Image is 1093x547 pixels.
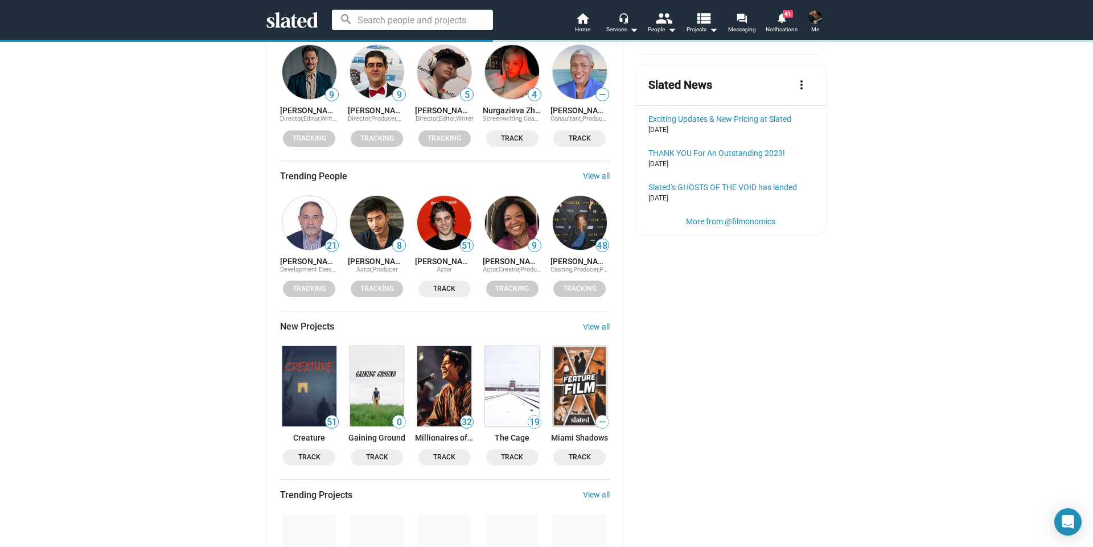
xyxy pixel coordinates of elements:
span: Tracking [358,283,396,295]
button: Tracking [351,130,403,147]
mat-icon: more_vert [795,78,808,92]
span: 9 [393,89,405,101]
span: 21 [326,240,338,252]
span: Director, [348,115,371,122]
span: Editor, [303,115,320,122]
span: Writer [397,115,415,122]
span: — [596,89,609,100]
img: Gerard Lima [350,45,404,99]
img: Creature [282,346,336,426]
span: Projects [687,23,718,36]
button: Tracking [418,130,471,147]
span: Producer [372,266,398,273]
span: Writer, [320,115,339,122]
div: [DATE] [648,126,813,135]
span: Track [560,133,599,145]
a: [PERSON_NAME] [550,257,609,266]
a: More from @filmonomics [686,217,775,226]
span: 4 [528,89,541,101]
span: 19 [528,417,541,428]
span: 5 [461,89,473,101]
span: Tracking [425,133,464,145]
button: Services [602,11,642,36]
span: Track [425,451,464,463]
a: [PERSON_NAME] [280,106,339,115]
span: — [596,417,609,427]
mat-icon: home [576,11,589,25]
input: Search people and projects [332,10,493,30]
span: Notifications [766,23,798,36]
button: People [642,11,682,36]
img: Michael Christensen [282,45,336,99]
span: Project Manager, [609,115,656,122]
div: [DATE] [648,194,813,203]
button: Tracking [351,281,403,297]
span: New Projects [280,320,334,332]
button: Tracking [283,281,335,297]
span: Producer, [520,266,546,273]
button: Mike HallMe [802,8,829,38]
a: View all [583,171,610,180]
span: Track [358,451,396,463]
mat-icon: view_list [695,10,712,26]
span: Casting, [550,266,573,273]
a: View all [583,490,610,499]
span: 32 [461,417,473,428]
span: Director, [280,115,303,122]
a: [PERSON_NAME] [415,257,474,266]
span: Track [290,451,328,463]
a: [PERSON_NAME] [550,106,609,115]
img: Surya Thotapalli [282,196,336,250]
a: 41Notifications [762,11,802,36]
span: Producer, [371,115,401,122]
mat-icon: people [655,10,672,26]
a: [PERSON_NAME] [483,257,541,266]
img: Joy Mapp-Jobity [553,45,607,99]
img: Kevin Kreider [350,196,404,250]
span: Creator, [499,266,520,273]
a: [PERSON_NAME] [280,257,339,266]
a: Slated’s GHOSTS OF THE VOID has landed [648,183,813,192]
mat-card-title: Slated News [648,77,712,93]
span: Track [493,133,532,145]
a: View all [583,322,610,331]
span: Development Executive, [280,266,347,273]
span: Actor, [356,266,372,273]
img: Gaining Ground [350,346,404,426]
div: Open Intercom Messenger [1054,508,1082,536]
img: Karri Miles [553,196,607,250]
img: Lukas Gage [417,196,471,250]
a: The Cage [483,344,541,428]
a: Millionaires of Love - The Raga of the Dunes [415,433,474,442]
button: Track [418,449,471,466]
div: THANK YOU For An Outstanding 2023! [648,149,813,158]
button: Track [351,449,403,466]
a: Miami Shadows [550,344,609,428]
a: Creature [280,344,339,428]
button: Tracking [486,281,539,297]
img: The Cage [485,346,539,426]
span: Tracking [358,133,396,145]
mat-icon: forum [736,13,747,23]
button: Track [486,130,539,147]
img: Mike Hall [808,10,822,24]
button: Tracking [553,281,606,297]
mat-icon: arrow_drop_down [627,23,640,36]
span: Track [425,283,464,295]
span: 9 [528,240,541,252]
button: Track [553,449,606,466]
div: [DATE] [648,160,813,169]
span: Tracking [290,133,328,145]
button: Projects [682,11,722,36]
a: Exciting Updates & New Pricing at Slated [648,114,813,124]
span: 48 [596,240,609,252]
span: 51 [461,240,473,252]
a: The Cage [483,433,541,442]
button: Tracking [283,130,335,147]
div: People [648,23,676,36]
span: Tracking [560,283,599,295]
span: Producer, [582,115,609,122]
img: Nurgazieva Zhumagul [485,45,539,99]
mat-icon: notifications [776,12,787,23]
